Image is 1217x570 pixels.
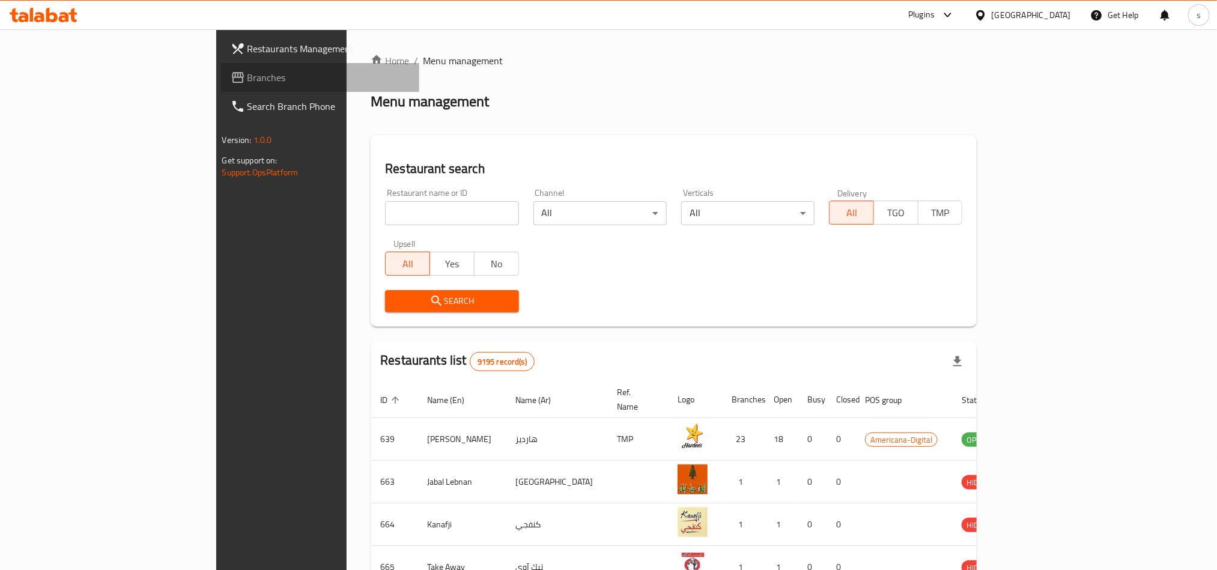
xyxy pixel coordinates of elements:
[764,503,798,546] td: 1
[470,352,535,371] div: Total records count
[678,464,708,494] img: Jabal Lebnan
[429,252,475,276] button: Yes
[668,381,722,418] th: Logo
[221,92,419,121] a: Search Branch Phone
[470,356,534,368] span: 9195 record(s)
[722,418,764,461] td: 23
[479,255,514,273] span: No
[962,433,991,447] span: OPEN
[678,422,708,452] img: Hardee's
[390,255,425,273] span: All
[435,255,470,273] span: Yes
[417,461,506,503] td: Jabal Lebnan
[829,201,874,225] button: All
[962,518,998,532] span: HIDDEN
[222,132,252,148] span: Version:
[827,418,855,461] td: 0
[827,381,855,418] th: Closed
[417,418,506,461] td: [PERSON_NAME]
[506,418,607,461] td: هارديز
[423,53,503,68] span: Menu management
[798,461,827,503] td: 0
[834,204,869,222] span: All
[681,201,815,225] div: All
[908,8,935,22] div: Plugins
[764,461,798,503] td: 1
[371,53,977,68] nav: breadcrumb
[380,393,403,407] span: ID
[395,294,509,309] span: Search
[865,393,917,407] span: POS group
[506,461,607,503] td: [GEOGRAPHIC_DATA]
[515,393,566,407] span: Name (Ar)
[222,153,278,168] span: Get support on:
[221,63,419,92] a: Branches
[1197,8,1201,22] span: s
[385,160,962,178] h2: Restaurant search
[879,204,914,222] span: TGO
[837,189,867,197] label: Delivery
[764,381,798,418] th: Open
[247,41,410,56] span: Restaurants Management
[722,503,764,546] td: 1
[827,461,855,503] td: 0
[427,393,480,407] span: Name (En)
[393,240,416,248] label: Upsell
[247,99,410,114] span: Search Branch Phone
[764,418,798,461] td: 18
[247,70,410,85] span: Branches
[962,475,998,490] div: HIDDEN
[474,252,519,276] button: No
[371,92,489,111] h2: Menu management
[722,381,764,418] th: Branches
[918,201,963,225] button: TMP
[385,201,518,225] input: Search for restaurant name or ID..
[385,252,430,276] button: All
[722,461,764,503] td: 1
[962,476,998,490] span: HIDDEN
[873,201,918,225] button: TGO
[866,433,937,447] span: Americana-Digital
[506,503,607,546] td: كنفجي
[962,393,1001,407] span: Status
[385,290,518,312] button: Search
[380,351,535,371] h2: Restaurants list
[607,418,668,461] td: TMP
[943,347,972,376] div: Export file
[798,503,827,546] td: 0
[798,418,827,461] td: 0
[827,503,855,546] td: 0
[222,165,299,180] a: Support.OpsPlatform
[221,34,419,63] a: Restaurants Management
[923,204,958,222] span: TMP
[992,8,1071,22] div: [GEOGRAPHIC_DATA]
[253,132,272,148] span: 1.0.0
[533,201,667,225] div: All
[798,381,827,418] th: Busy
[678,507,708,537] img: Kanafji
[417,503,506,546] td: Kanafji
[617,385,654,414] span: Ref. Name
